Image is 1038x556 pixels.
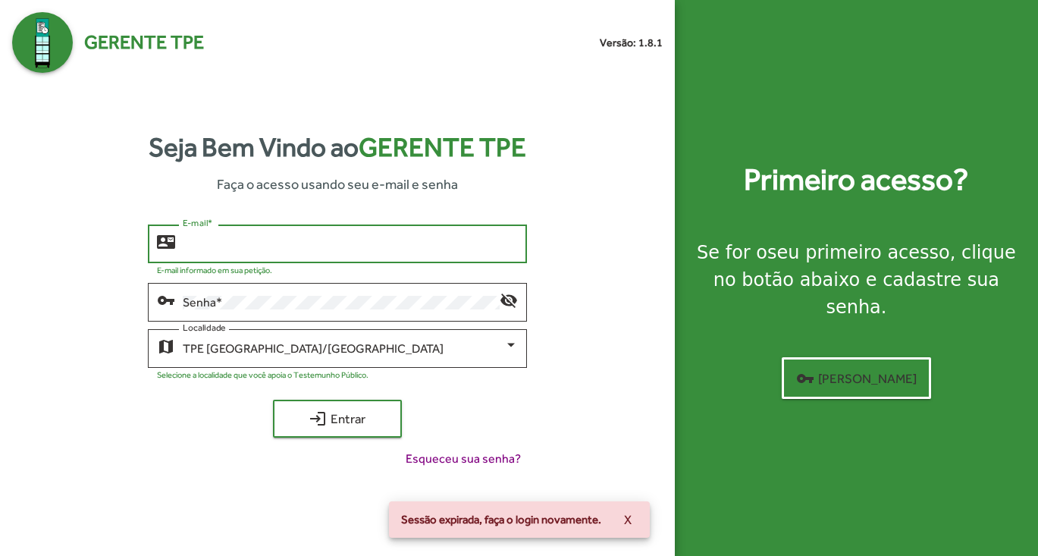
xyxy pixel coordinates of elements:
img: Logo Gerente [12,12,73,73]
strong: seu primeiro acesso [767,242,950,263]
mat-icon: vpn_key [157,291,175,309]
strong: Seja Bem Vindo ao [149,127,526,168]
span: Sessão expirada, faça o login novamente. [401,512,601,527]
button: [PERSON_NAME] [782,357,931,399]
mat-icon: visibility_off [500,291,518,309]
button: Entrar [273,400,402,438]
span: X [624,506,632,533]
mat-icon: map [157,337,175,355]
span: Gerente TPE [84,28,204,57]
mat-icon: login [309,410,327,428]
strong: Primeiro acesso? [744,157,968,203]
span: TPE [GEOGRAPHIC_DATA]/[GEOGRAPHIC_DATA] [183,341,444,356]
span: [PERSON_NAME] [796,365,917,392]
mat-icon: vpn_key [796,369,814,388]
span: Esqueceu sua senha? [406,450,521,468]
mat-hint: Selecione a localidade que você apoia o Testemunho Público. [157,370,368,379]
span: Entrar [287,405,388,432]
span: Gerente TPE [359,132,526,162]
div: Se for o , clique no botão abaixo e cadastre sua senha. [693,239,1020,321]
mat-icon: contact_mail [157,232,175,250]
span: Faça o acesso usando seu e-mail e senha [217,174,458,194]
button: X [612,506,644,533]
small: Versão: 1.8.1 [600,35,663,51]
mat-hint: E-mail informado em sua petição. [157,265,272,275]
